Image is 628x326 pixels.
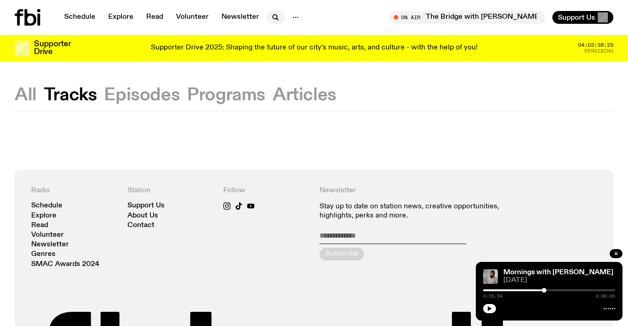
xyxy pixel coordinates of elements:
button: Tracks [44,87,97,103]
a: Read [31,222,48,229]
a: Newsletter [31,241,69,248]
a: Genres [31,251,55,258]
h3: Supporter Drive [34,40,71,56]
button: Articles [273,87,336,103]
a: Newsletter [216,11,264,24]
span: [DATE] [503,277,615,284]
a: Explore [31,212,56,219]
a: SMAC Awards 2024 [31,261,99,268]
h4: Newsletter [320,186,501,195]
a: Volunteer [31,232,64,239]
button: Subscribe [320,248,364,261]
img: Kana Frazer is smiling at the camera with her head tilted slightly to her left. She wears big bla... [483,269,498,284]
button: Support Us [552,11,613,24]
h4: Follow [223,186,308,195]
a: Support Us [127,202,165,209]
a: Mornings with [PERSON_NAME] [503,269,613,276]
button: On AirThe Bridge with [PERSON_NAME] [389,11,545,24]
h4: Station [127,186,213,195]
a: Read [141,11,169,24]
h4: Radio [31,186,116,195]
span: Remaining [584,49,613,54]
a: Schedule [59,11,101,24]
a: Contact [127,222,154,229]
p: Stay up to date on station news, creative opportunities, highlights, perks and more. [320,202,501,220]
a: About Us [127,212,158,219]
button: All [15,87,37,103]
a: Volunteer [171,11,214,24]
button: Episodes [104,87,180,103]
a: Schedule [31,202,62,209]
span: 2:00:00 [596,294,615,299]
span: 04:03:38:29 [578,43,613,48]
span: 0:55:24 [483,294,502,299]
p: Supporter Drive 2025: Shaping the future of our city’s music, arts, and culture - with the help o... [151,44,478,52]
button: Programs [187,87,265,103]
span: Support Us [558,13,595,22]
a: Explore [103,11,139,24]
